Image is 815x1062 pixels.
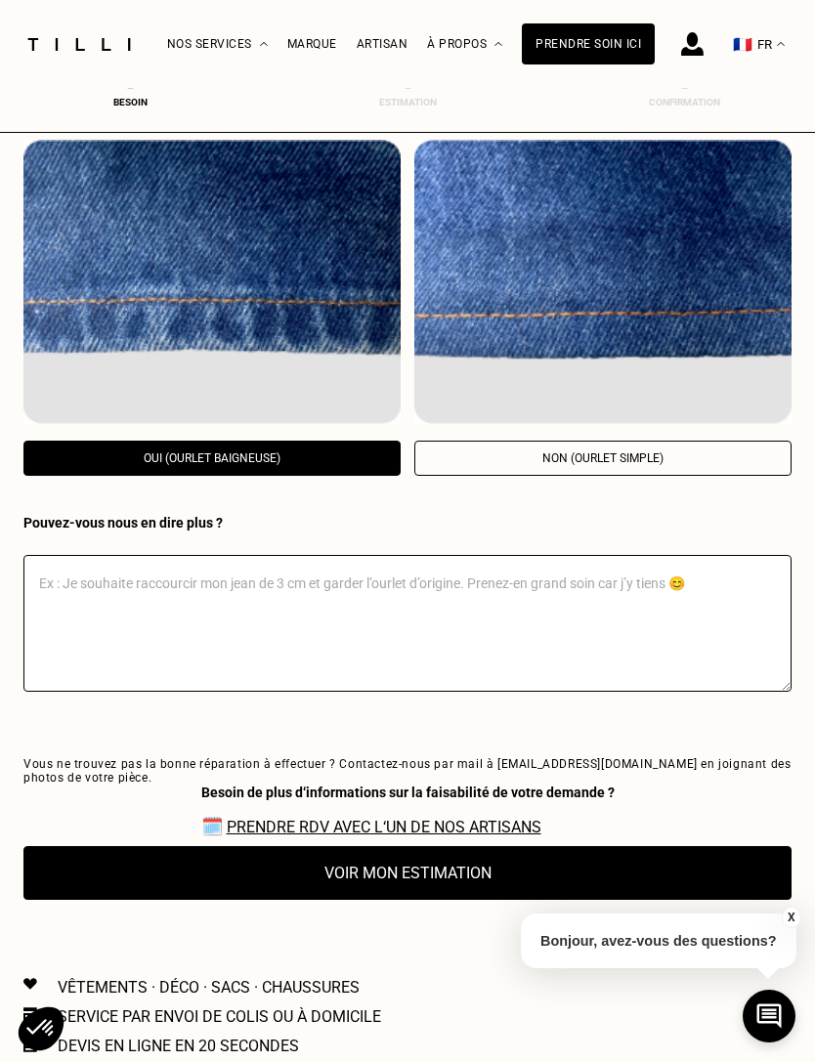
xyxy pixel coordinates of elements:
[494,42,502,47] img: Menu déroulant à propos
[521,913,796,968] p: Bonjour, avez-vous des questions?
[414,441,792,476] button: Non (ourlet simple)
[368,97,447,107] div: Estimation
[427,1,502,88] div: À propos
[58,1037,299,1055] p: Devis en ligne en 20 secondes
[23,140,401,424] img: Oui (ourlet baigneuse)
[201,785,615,800] div: Besoin de plus d‘informations sur la faisabilité de votre demande ?
[23,846,792,900] button: Voir mon estimation
[733,35,752,54] span: 🇫🇷
[23,757,792,785] p: Vous ne trouvez pas la bonne réparation à effectuer ? Contactez-nous par mail à [EMAIL_ADDRESS][D...
[781,907,800,928] button: X
[227,818,541,836] a: Prendre RDV avec l‘un de nos artisans
[522,23,655,64] a: Prendre soin ici
[777,42,785,47] img: menu déroulant
[357,37,408,51] a: Artisan
[58,1007,381,1026] p: Service par envoi de colis ou à domicile
[58,978,360,997] p: Vêtements · Déco · Sacs · Chaussures
[167,1,268,88] div: Nos services
[21,38,138,51] img: Logo du service de couturière Tilli
[23,441,401,476] button: Oui (ourlet baigneuse)
[34,451,390,465] p: Oui (ourlet baigneuse)
[425,451,781,465] p: Non (ourlet simple)
[414,140,792,424] img: Non (ourlet simple)
[723,1,794,88] button: 🇫🇷 FR
[645,97,723,107] div: Confirmation
[681,32,704,56] img: icône connexion
[287,37,337,51] a: Marque
[260,42,268,47] img: Menu déroulant
[23,978,37,990] img: Icon
[201,816,615,836] span: 🗓️
[23,515,792,531] div: Pouvez-vous nous en dire plus ?
[92,97,170,107] div: Besoin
